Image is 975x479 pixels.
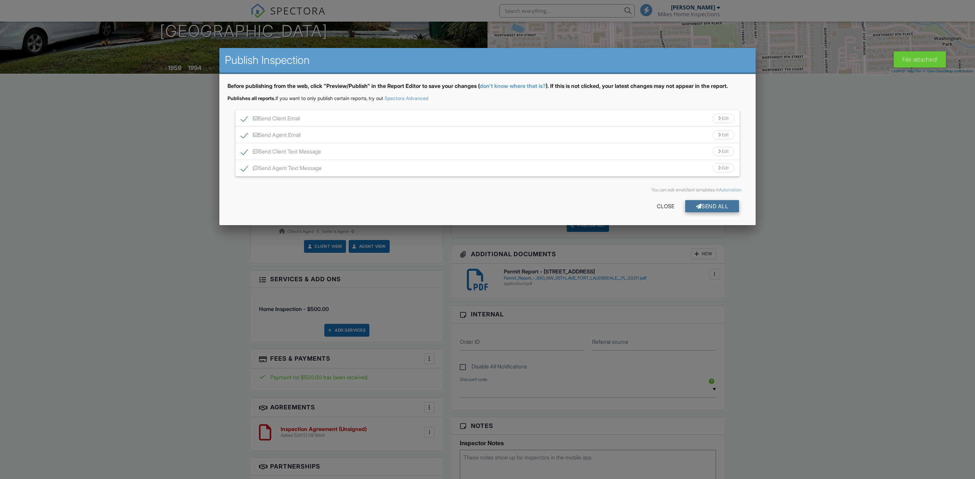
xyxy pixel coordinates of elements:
div: Edit [713,130,734,140]
div: Send All [685,200,739,212]
div: Edit [713,163,734,173]
div: Edit [713,114,734,123]
span: If you want to only publish certain reports, try out [227,95,383,101]
label: Send Client Email [241,115,300,124]
a: don't know where that is? [480,82,546,89]
div: You can edit email/text templates in . [233,187,742,193]
label: Send Agent Email [241,132,301,140]
a: Automation [719,187,741,192]
div: Close [646,200,685,212]
div: Before publishing from the web, click "Preview/Publish" in the Report Editor to save your changes... [227,82,747,95]
div: File attached! [894,51,946,68]
a: Spectora Advanced [385,95,428,101]
label: Send Agent Text Message [241,165,322,173]
strong: Publishes all reports. [227,95,276,101]
div: Edit [713,147,734,156]
h2: Publish Inspection [225,53,750,67]
label: Send Client Text Message [241,148,321,157]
